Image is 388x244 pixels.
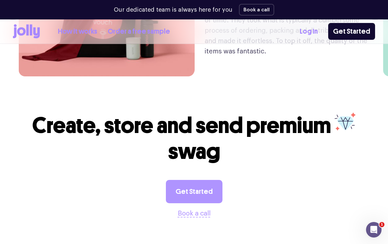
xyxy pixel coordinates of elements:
[178,208,210,219] button: Book a call
[366,222,382,238] iframe: Intercom live chat
[168,138,220,165] span: swag
[114,6,232,14] p: Our dedicated team is always here for you
[108,26,170,37] a: Order a free sample
[239,4,274,16] button: Book a call
[328,23,375,40] a: Get Started
[300,26,318,37] a: Log In
[379,222,384,227] span: 1
[166,180,222,203] a: Get Started
[32,112,331,139] span: Create, store and send premium
[58,26,97,37] a: How it works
